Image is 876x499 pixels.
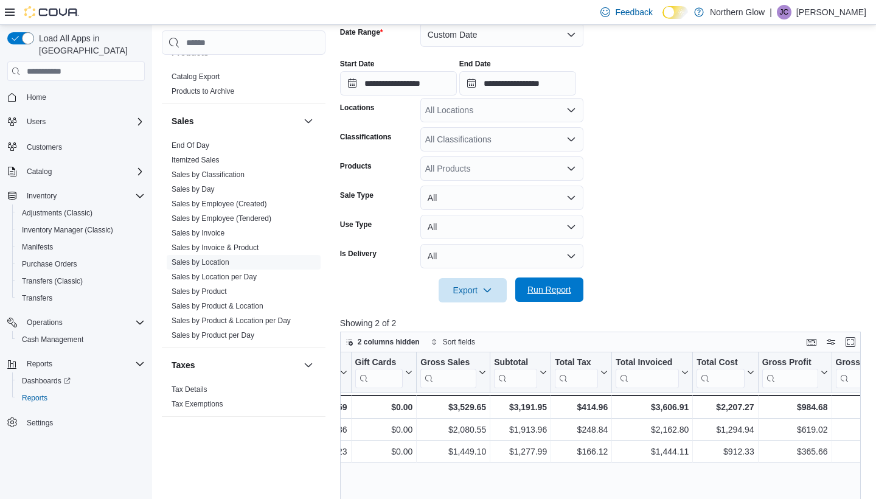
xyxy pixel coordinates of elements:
[22,276,83,286] span: Transfers (Classic)
[340,161,372,171] label: Products
[341,335,425,349] button: 2 columns hidden
[616,444,689,459] div: $1,444.11
[340,190,374,200] label: Sale Type
[420,400,486,414] div: $3,529.65
[22,315,145,330] span: Operations
[22,225,113,235] span: Inventory Manager (Classic)
[172,170,245,179] a: Sales by Classification
[22,114,145,129] span: Users
[494,422,547,437] div: $1,913.96
[22,114,50,129] button: Users
[340,27,383,37] label: Date Range
[34,32,145,57] span: Load All Apps in [GEOGRAPHIC_DATA]
[17,391,52,405] a: Reports
[762,422,827,437] div: $619.02
[555,400,608,414] div: $414.96
[12,239,150,256] button: Manifests
[12,256,150,273] button: Purchase Orders
[22,416,58,430] a: Settings
[172,185,215,194] a: Sales by Day
[762,444,827,459] div: $365.66
[804,335,819,349] button: Keyboard shortcuts
[2,355,150,372] button: Reports
[443,337,475,347] span: Sort fields
[27,359,52,369] span: Reports
[420,422,486,437] div: $2,080.55
[17,223,118,237] a: Inventory Manager (Classic)
[697,357,744,388] div: Total Cost
[22,315,68,330] button: Operations
[17,257,145,271] span: Purchase Orders
[446,278,499,302] span: Export
[780,5,789,19] span: JC
[17,274,88,288] a: Transfers (Classic)
[697,357,744,369] div: Total Cost
[17,240,58,254] a: Manifests
[340,59,375,69] label: Start Date
[172,400,223,408] a: Tax Exemptions
[22,189,145,203] span: Inventory
[17,206,97,220] a: Adjustments (Classic)
[762,400,827,414] div: $984.68
[762,357,827,388] button: Gross Profit
[616,422,689,437] div: $2,162.80
[17,240,145,254] span: Manifests
[340,317,866,329] p: Showing 2 of 2
[2,414,150,431] button: Settings
[22,208,92,218] span: Adjustments (Classic)
[12,372,150,389] a: Dashboards
[172,302,263,310] a: Sales by Product & Location
[355,444,412,459] div: $0.00
[301,358,316,372] button: Taxes
[12,222,150,239] button: Inventory Manager (Classic)
[439,278,507,302] button: Export
[697,422,754,437] div: $1,294.94
[22,335,83,344] span: Cash Management
[172,214,271,223] a: Sales by Employee (Tendered)
[27,418,53,428] span: Settings
[494,357,537,388] div: Subtotal
[172,200,267,208] a: Sales by Employee (Created)
[17,374,145,388] span: Dashboards
[355,400,412,414] div: $0.00
[697,400,754,414] div: $2,207.27
[2,88,150,106] button: Home
[172,87,234,96] a: Products to Archive
[762,357,818,388] div: Gross Profit
[17,391,145,405] span: Reports
[420,357,476,369] div: Gross Sales
[12,290,150,307] button: Transfers
[340,71,457,96] input: Press the down key to open a popover containing a calendar.
[494,400,547,414] div: $3,191.95
[22,357,145,371] span: Reports
[616,400,689,414] div: $3,606.91
[12,389,150,407] button: Reports
[527,284,571,296] span: Run Report
[555,444,608,459] div: $166.12
[710,5,765,19] p: Northern Glow
[2,187,150,204] button: Inventory
[12,273,150,290] button: Transfers (Classic)
[172,156,220,164] a: Itemized Sales
[2,113,150,130] button: Users
[172,72,220,81] a: Catalog Export
[459,71,576,96] input: Press the down key to open a popover containing a calendar.
[494,444,547,459] div: $1,277.99
[22,293,52,303] span: Transfers
[420,23,583,47] button: Custom Date
[555,357,598,369] div: Total Tax
[172,273,257,281] a: Sales by Location per Day
[22,357,57,371] button: Reports
[762,357,818,369] div: Gross Profit
[555,422,608,437] div: $248.84
[616,357,679,388] div: Total Invoiced
[355,357,412,388] button: Gift Cards
[17,291,145,305] span: Transfers
[426,335,480,349] button: Sort fields
[27,92,46,102] span: Home
[172,359,299,371] button: Taxes
[22,415,145,430] span: Settings
[340,103,375,113] label: Locations
[616,357,679,369] div: Total Invoiced
[17,374,75,388] a: Dashboards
